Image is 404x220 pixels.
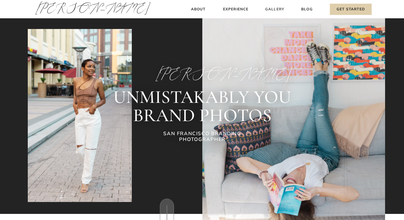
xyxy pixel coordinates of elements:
[265,6,285,13] a: Gallery
[300,6,314,13] a: Blog
[222,6,249,13] a: Experience
[189,6,207,13] a: About
[156,67,249,81] h2: [PERSON_NAME]
[330,4,372,15] a: Get Started
[73,88,332,124] h2: UNMISTAKABLY YOU BRAND PHOTOS
[146,131,258,144] h1: SAN FRANCISCO BRANDING PHOTOGRAPHER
